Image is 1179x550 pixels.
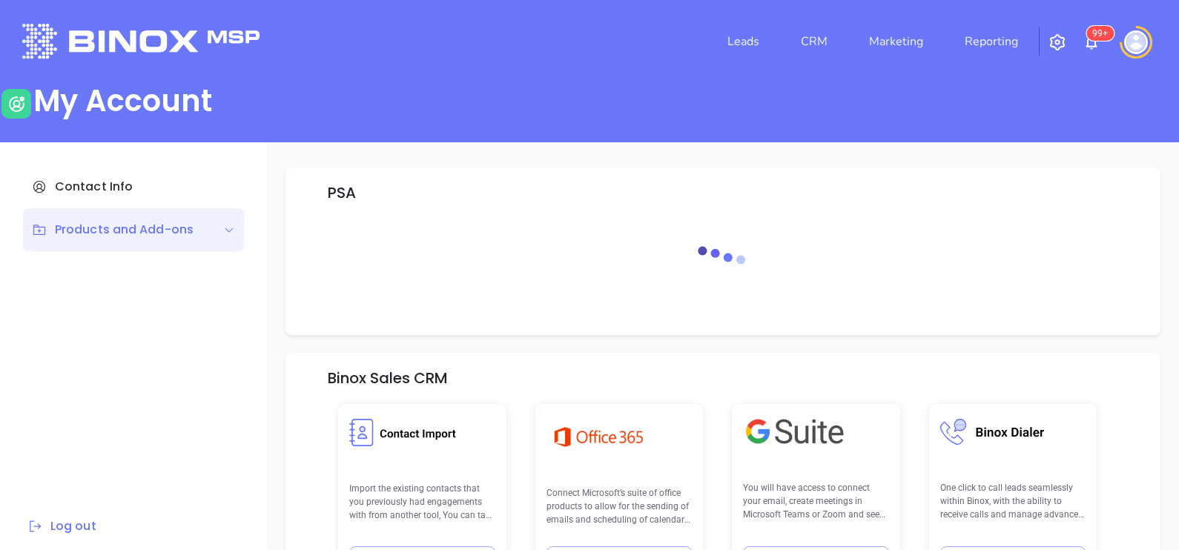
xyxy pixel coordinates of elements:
[32,221,194,239] div: Products and Add-ons
[1086,26,1114,41] sup: 102
[328,184,356,202] h5: PSA
[1,89,31,119] img: user
[1083,33,1100,51] img: iconNotification
[1124,30,1148,54] img: user
[1048,33,1066,51] img: iconSetting
[863,27,929,56] a: Marketing
[33,83,212,119] div: My Account
[23,517,101,536] button: Log out
[23,165,244,208] div: Contact Info
[795,27,833,56] a: CRM
[959,27,1024,56] a: Reporting
[22,24,260,59] img: logo
[546,486,693,527] p: Connect Microsoft’s suite of office products to allow for the sending of emails and scheduling of...
[23,208,244,251] div: Products and Add-ons
[940,481,1086,522] p: One click to call leads seamlessly within Binox, with the ability to receive calls and manage adv...
[349,482,495,523] p: Import the existing contacts that you previously had engagements with from another tool, You can ...
[743,481,889,522] p: You will have access to connect your email, create meetings in Microsoft Teams or Zoom and see yo...
[328,369,448,387] h5: Binox Sales CRM
[721,27,765,56] a: Leads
